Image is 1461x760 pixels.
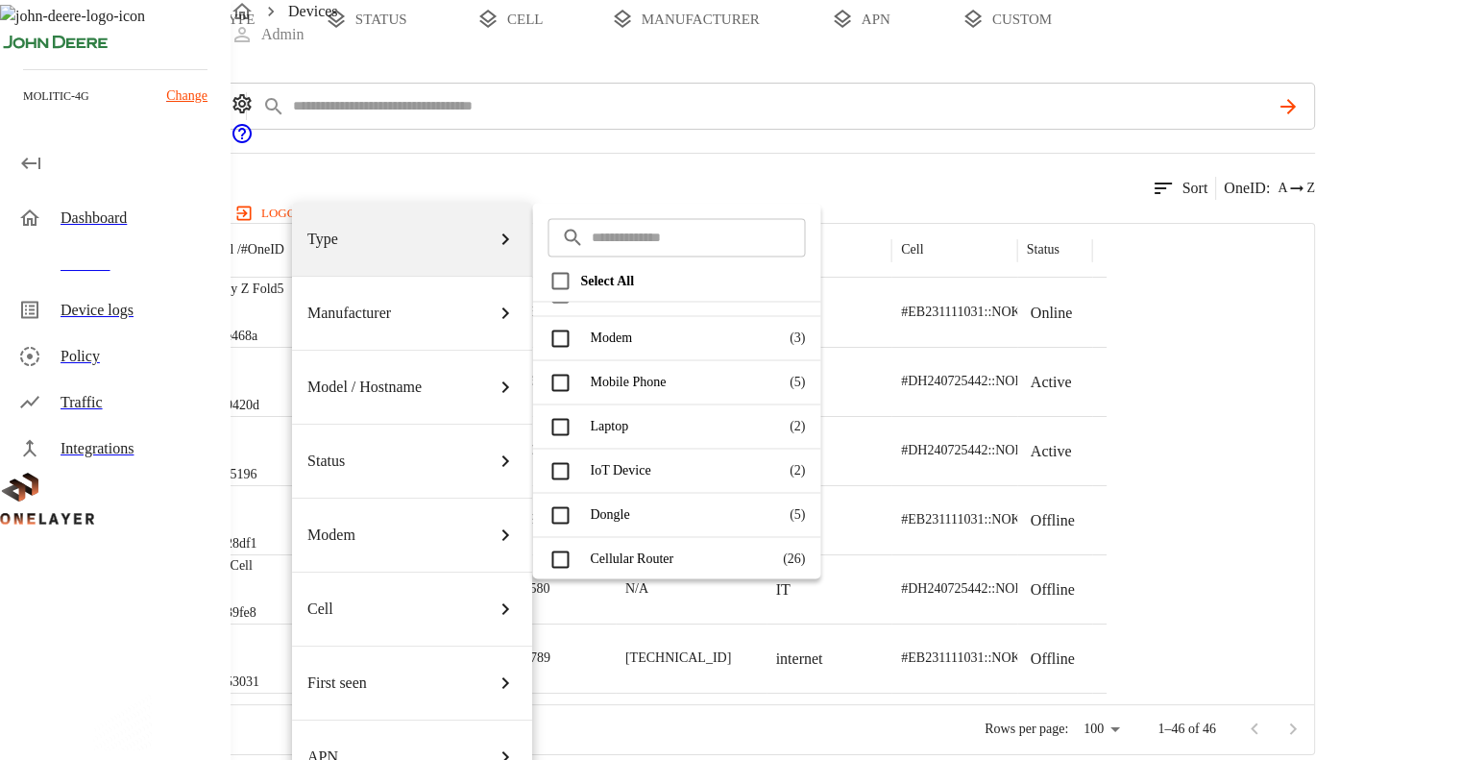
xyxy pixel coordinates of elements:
p: Modem [590,328,780,348]
p: Manufacturer [307,302,391,325]
p: Status [307,450,345,473]
p: Mobile Phone [590,372,780,392]
p: Cellular Router [590,549,773,569]
p: ( 3 ) [790,328,805,348]
p: Laptop [590,416,780,436]
p: Rugged Phone [590,283,780,304]
p: ( 2 ) [790,416,805,436]
p: ( 1 ) [790,283,805,304]
p: ( 2 ) [790,460,805,480]
p: Select All [580,271,805,291]
p: Type [307,228,338,251]
p: ( 5 ) [790,504,805,525]
p: Modem [307,524,355,547]
p: ( 26 ) [783,549,805,569]
p: Dongle [590,504,780,525]
p: Model / Hostname [307,376,422,399]
p: Cell [307,598,333,621]
p: IoT Device [590,460,780,480]
p: First seen [307,672,367,695]
p: ( 5 ) [790,372,805,392]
